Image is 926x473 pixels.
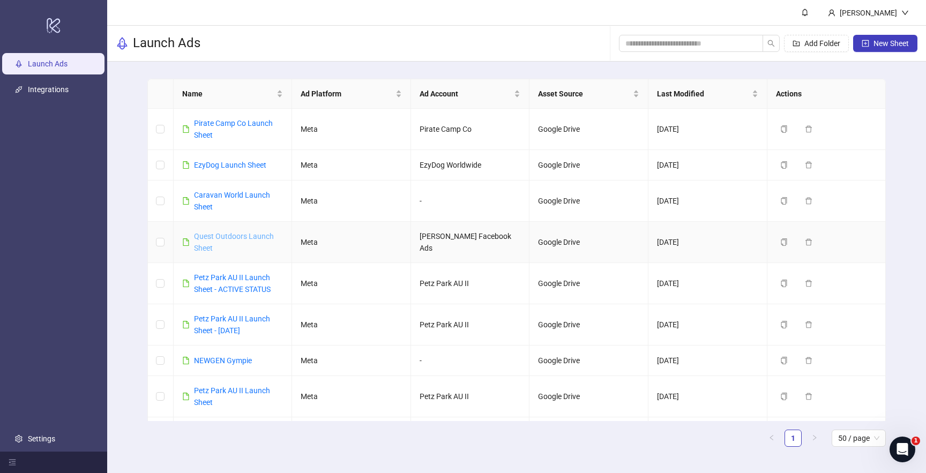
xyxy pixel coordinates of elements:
[182,321,190,328] span: file
[805,280,812,287] span: delete
[411,346,530,376] td: -
[838,430,879,446] span: 50 / page
[529,109,648,150] td: Google Drive
[805,161,812,169] span: delete
[648,222,767,263] td: [DATE]
[411,417,530,459] td: -
[801,9,809,16] span: bell
[835,7,901,19] div: [PERSON_NAME]
[805,125,812,133] span: delete
[806,430,823,447] li: Next Page
[784,35,849,52] button: Add Folder
[785,430,801,446] a: 1
[194,273,271,294] a: Petz Park AU II Launch Sheet - ACTIVE STATUS
[28,85,69,94] a: Integrations
[411,304,530,346] td: Petz Park AU II
[806,430,823,447] button: right
[28,434,55,443] a: Settings
[780,238,788,246] span: copy
[805,197,812,205] span: delete
[767,79,886,109] th: Actions
[194,232,274,252] a: Quest Outdoors Launch Sheet
[9,459,16,466] span: menu-fold
[912,437,920,445] span: 1
[420,88,512,100] span: Ad Account
[529,304,648,346] td: Google Drive
[182,238,190,246] span: file
[780,321,788,328] span: copy
[292,150,411,181] td: Meta
[292,263,411,304] td: Meta
[292,109,411,150] td: Meta
[411,222,530,263] td: [PERSON_NAME] Facebook Ads
[538,88,631,100] span: Asset Source
[411,150,530,181] td: EzyDog Worldwide
[793,40,800,47] span: folder-add
[780,125,788,133] span: copy
[182,88,275,100] span: Name
[182,280,190,287] span: file
[529,79,648,109] th: Asset Source
[767,40,775,47] span: search
[292,376,411,417] td: Meta
[811,434,818,441] span: right
[529,346,648,376] td: Google Drive
[182,357,190,364] span: file
[648,181,767,222] td: [DATE]
[763,430,780,447] button: left
[411,263,530,304] td: Petz Park AU II
[529,376,648,417] td: Google Drive
[648,109,767,150] td: [DATE]
[292,222,411,263] td: Meta
[174,79,293,109] th: Name
[411,376,530,417] td: Petz Park AU II
[828,9,835,17] span: user
[194,119,273,139] a: Pirate Camp Co Launch Sheet
[648,346,767,376] td: [DATE]
[292,79,411,109] th: Ad Platform
[194,356,252,365] a: NEWGEN Gympie
[133,35,200,52] h3: Launch Ads
[411,79,530,109] th: Ad Account
[28,59,68,68] a: Launch Ads
[529,181,648,222] td: Google Drive
[116,37,129,50] span: rocket
[292,304,411,346] td: Meta
[411,181,530,222] td: -
[780,197,788,205] span: copy
[780,393,788,400] span: copy
[901,9,909,17] span: down
[768,434,775,441] span: left
[648,417,767,459] td: [DATE]
[657,88,750,100] span: Last Modified
[529,417,648,459] td: Google Drive
[780,280,788,287] span: copy
[763,430,780,447] li: Previous Page
[194,161,266,169] a: EzyDog Launch Sheet
[648,263,767,304] td: [DATE]
[292,417,411,459] td: Meta
[785,430,802,447] li: 1
[292,346,411,376] td: Meta
[194,314,270,335] a: Petz Park AU II Launch Sheet - [DATE]
[292,181,411,222] td: Meta
[301,88,393,100] span: Ad Platform
[529,222,648,263] td: Google Drive
[529,150,648,181] td: Google Drive
[648,376,767,417] td: [DATE]
[194,386,270,407] a: Petz Park AU II Launch Sheet
[862,40,869,47] span: plus-square
[648,79,767,109] th: Last Modified
[890,437,915,462] iframe: Intercom live chat
[648,150,767,181] td: [DATE]
[805,238,812,246] span: delete
[411,109,530,150] td: Pirate Camp Co
[873,39,909,48] span: New Sheet
[182,125,190,133] span: file
[780,161,788,169] span: copy
[780,357,788,364] span: copy
[182,197,190,205] span: file
[805,321,812,328] span: delete
[194,191,270,211] a: Caravan World Launch Sheet
[853,35,917,52] button: New Sheet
